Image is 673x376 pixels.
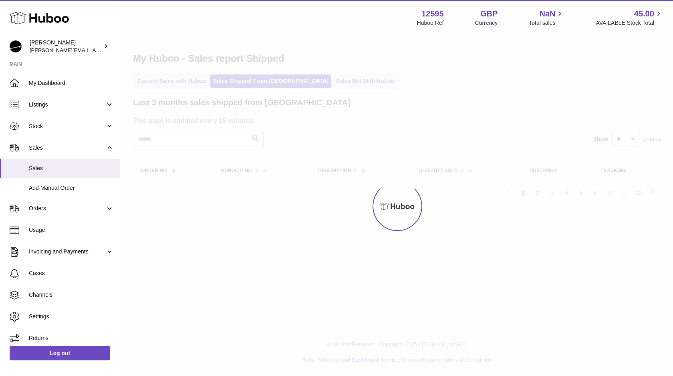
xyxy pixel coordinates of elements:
[30,39,102,54] div: [PERSON_NAME]
[29,144,105,152] span: Sales
[10,40,22,52] img: douglas@windeler.co
[29,205,105,212] span: Orders
[475,19,498,27] div: Currency
[29,269,114,277] span: Cases
[634,8,654,19] span: 45.00
[29,165,114,172] span: Sales
[417,19,444,27] div: Huboo Ref
[539,8,555,19] span: NaN
[29,184,114,192] span: Add Manual Order
[29,313,114,320] span: Settings
[421,8,444,19] strong: 12595
[29,291,114,299] span: Channels
[596,8,663,27] a: 45.00 AVAILABLE Stock Total
[29,226,114,234] span: Usage
[480,8,498,19] strong: GBP
[29,248,105,255] span: Invoicing and Payments
[30,47,204,53] span: [PERSON_NAME][EMAIL_ADDRESS][PERSON_NAME][DOMAIN_NAME]
[29,101,105,109] span: Listings
[10,346,110,360] a: Log out
[29,334,114,342] span: Returns
[596,19,663,27] span: AVAILABLE Stock Total
[529,19,564,27] span: Total sales
[529,8,564,27] a: NaN Total sales
[29,79,114,87] span: My Dashboard
[29,123,105,130] span: Stock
